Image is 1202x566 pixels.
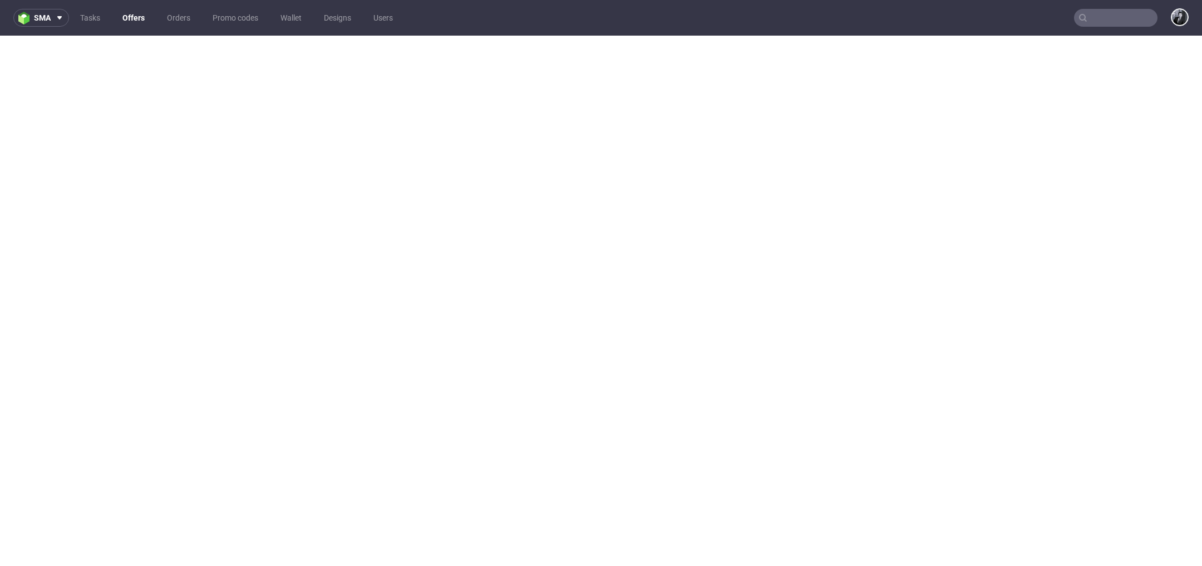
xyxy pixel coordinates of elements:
[367,9,400,27] a: Users
[116,9,151,27] a: Offers
[34,14,51,22] span: sma
[13,9,69,27] button: sma
[206,9,265,27] a: Promo codes
[73,9,107,27] a: Tasks
[1172,9,1188,25] img: Philippe Dubuy
[317,9,358,27] a: Designs
[18,12,34,24] img: logo
[274,9,308,27] a: Wallet
[160,9,197,27] a: Orders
